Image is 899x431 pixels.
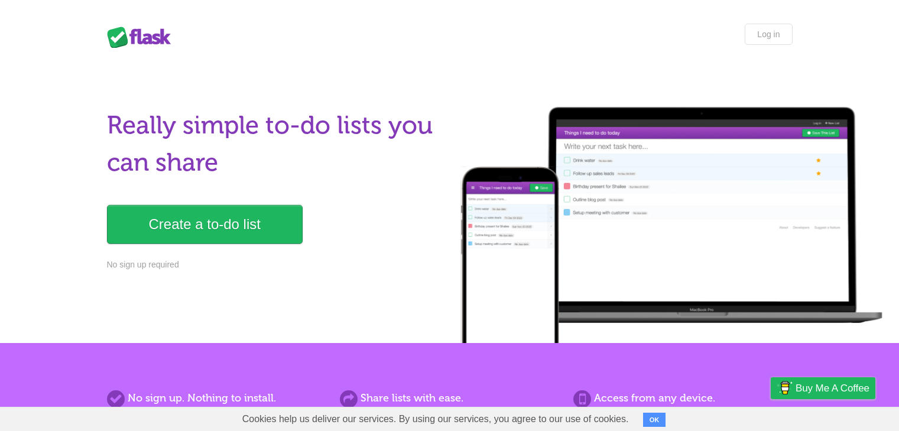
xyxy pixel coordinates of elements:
a: Log in [745,24,792,45]
p: No sign up required [107,259,443,271]
h1: Really simple to-do lists you can share [107,107,443,181]
h2: No sign up. Nothing to install. [107,390,326,406]
h2: Share lists with ease. [340,390,559,406]
div: Flask Lists [107,27,178,48]
a: Create a to-do list [107,205,303,244]
img: Buy me a coffee [777,378,793,398]
h2: Access from any device. [573,390,792,406]
a: Buy me a coffee [771,377,875,399]
button: OK [643,413,666,427]
span: Cookies help us deliver our services. By using our services, you agree to our use of cookies. [231,407,641,431]
span: Buy me a coffee [796,378,869,399]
